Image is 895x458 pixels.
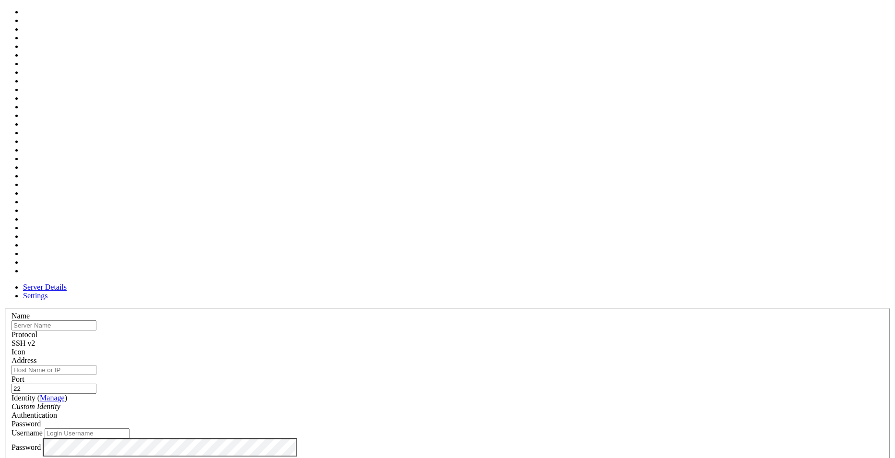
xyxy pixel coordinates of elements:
[12,348,25,356] label: Icon
[12,411,57,419] label: Authentication
[12,320,96,330] input: Server Name
[45,428,130,438] input: Login Username
[12,402,60,411] i: Custom Identity
[12,312,30,320] label: Name
[12,330,37,339] label: Protocol
[23,283,67,291] a: Server Details
[12,394,67,402] label: Identity
[40,394,65,402] a: Manage
[12,420,883,428] div: Password
[12,402,883,411] div: Custom Identity
[12,375,24,383] label: Port
[12,429,43,437] label: Username
[12,384,96,394] input: Port Number
[37,394,67,402] span: ( )
[12,339,883,348] div: SSH v2
[23,292,48,300] a: Settings
[12,420,41,428] span: Password
[12,365,96,375] input: Host Name or IP
[12,443,41,451] label: Password
[12,339,35,347] span: SSH v2
[12,356,36,364] label: Address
